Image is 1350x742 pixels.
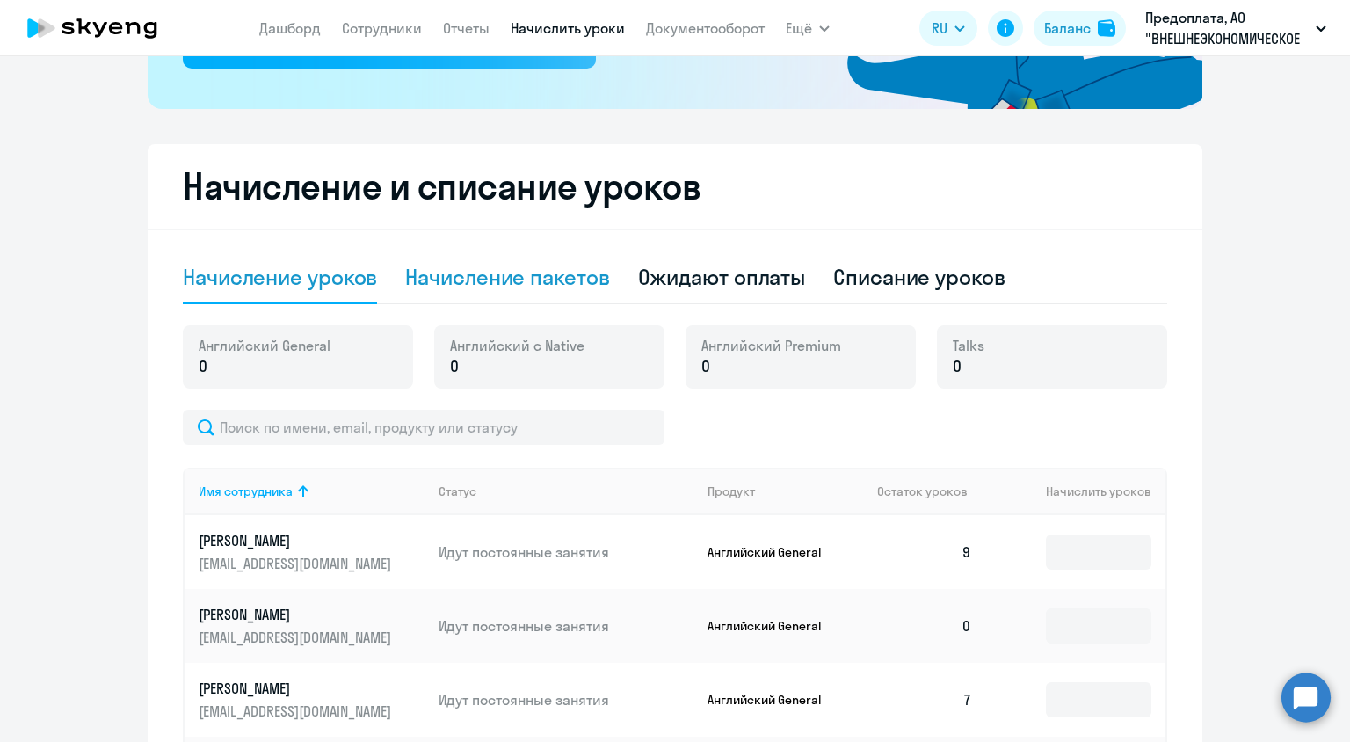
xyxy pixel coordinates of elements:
[877,484,986,499] div: Остаток уроков
[863,663,986,737] td: 7
[833,263,1005,291] div: Списание уроков
[708,484,864,499] div: Продукт
[1034,11,1126,46] button: Балансbalance
[786,18,812,39] span: Ещё
[199,605,425,647] a: [PERSON_NAME][EMAIL_ADDRESS][DOMAIN_NAME]
[199,679,425,721] a: [PERSON_NAME][EMAIL_ADDRESS][DOMAIN_NAME]
[953,336,984,355] span: Talks
[450,355,459,378] span: 0
[932,18,947,39] span: RU
[439,690,693,709] p: Идут постоянные занятия
[199,554,396,573] p: [EMAIL_ADDRESS][DOMAIN_NAME]
[405,263,609,291] div: Начисление пакетов
[439,616,693,636] p: Идут постоянные занятия
[1145,7,1309,49] p: Предоплата, АО "ВНЕШНЕЭКОНОМИЧЕСКОЕ ОБЪЕДИНЕНИЕ "ПРОДИНТОРГ"
[183,410,664,445] input: Поиск по имени, email, продукту или статусу
[199,605,396,624] p: [PERSON_NAME]
[199,628,396,647] p: [EMAIL_ADDRESS][DOMAIN_NAME]
[443,19,490,37] a: Отчеты
[863,515,986,589] td: 9
[646,19,765,37] a: Документооборот
[708,544,839,560] p: Английский General
[199,484,425,499] div: Имя сотрудника
[953,355,962,378] span: 0
[199,702,396,721] p: [EMAIL_ADDRESS][DOMAIN_NAME]
[701,355,710,378] span: 0
[450,336,584,355] span: Английский с Native
[1136,7,1335,49] button: Предоплата, АО "ВНЕШНЕЭКОНОМИЧЕСКОЕ ОБЪЕДИНЕНИЕ "ПРОДИНТОРГ"
[183,263,377,291] div: Начисление уроков
[919,11,977,46] button: RU
[511,19,625,37] a: Начислить уроки
[1044,18,1091,39] div: Баланс
[877,484,968,499] span: Остаток уроков
[199,531,396,550] p: [PERSON_NAME]
[708,484,755,499] div: Продукт
[708,618,839,634] p: Английский General
[199,355,207,378] span: 0
[439,484,693,499] div: Статус
[786,11,830,46] button: Ещё
[1098,19,1115,37] img: balance
[199,336,330,355] span: Английский General
[708,692,839,708] p: Английский General
[199,531,425,573] a: [PERSON_NAME][EMAIL_ADDRESS][DOMAIN_NAME]
[183,165,1167,207] h2: Начисление и списание уроков
[342,19,422,37] a: Сотрудники
[259,19,321,37] a: Дашборд
[439,484,476,499] div: Статус
[439,542,693,562] p: Идут постоянные занятия
[199,484,293,499] div: Имя сотрудника
[701,336,841,355] span: Английский Premium
[638,263,806,291] div: Ожидают оплаты
[199,679,396,698] p: [PERSON_NAME]
[986,468,1165,515] th: Начислить уроков
[863,589,986,663] td: 0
